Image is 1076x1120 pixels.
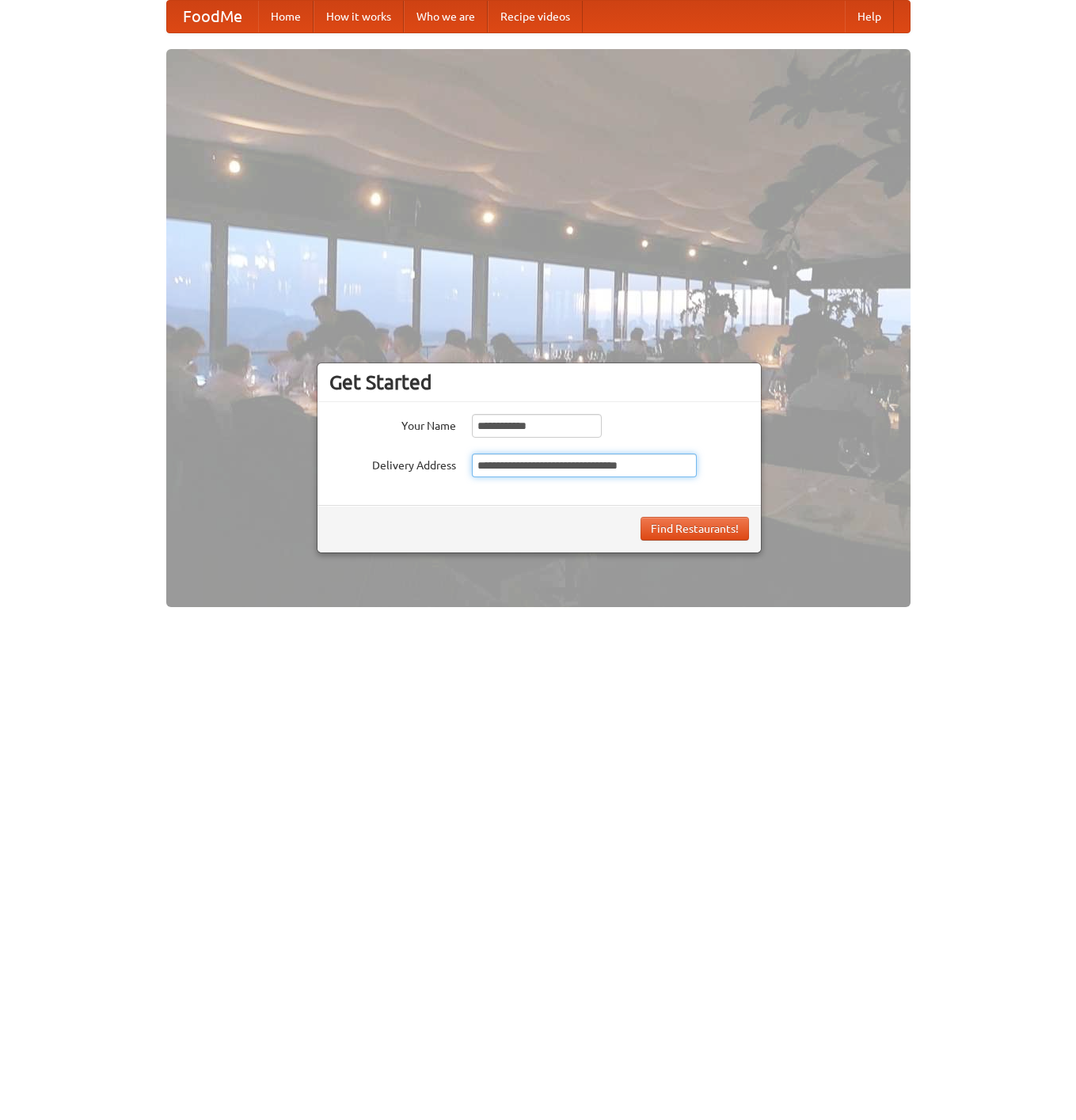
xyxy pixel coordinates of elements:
a: Who we are [404,1,488,32]
h3: Get Started [329,370,749,394]
a: Recipe videos [488,1,583,32]
label: Delivery Address [329,454,456,473]
a: How it works [314,1,404,32]
a: Help [845,1,894,32]
button: Find Restaurants! [641,517,749,541]
a: Home [258,1,314,32]
label: Your Name [329,414,456,434]
a: FoodMe [167,1,258,32]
